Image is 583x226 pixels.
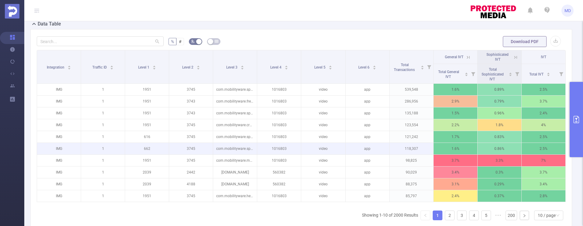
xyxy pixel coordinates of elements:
i: icon: caret-down [110,67,114,69]
p: com.mobilityware.spades [213,107,257,119]
i: icon: caret-up [110,65,114,66]
p: 1016803 [257,190,301,202]
p: app [346,131,389,143]
p: 1016803 [257,155,301,166]
i: icon: caret-down [421,67,424,69]
p: IMG [37,155,81,166]
i: icon: caret-down [152,67,156,69]
div: 10 / page [538,211,556,220]
i: icon: caret-down [240,67,244,69]
p: 3743 [169,96,213,107]
div: Sort [329,65,332,68]
span: Level 5 [314,65,326,69]
p: com.mobilityware.crazyeights [213,119,257,131]
i: icon: caret-down [67,67,71,69]
p: 1016803 [257,143,301,154]
p: 2.5% [522,131,565,143]
i: icon: caret-down [329,67,332,69]
p: 2.5% [522,143,565,154]
p: 3745 [169,131,213,143]
p: 560382 [257,167,301,178]
i: icon: caret-up [67,65,71,66]
p: 1951 [125,107,169,119]
i: icon: caret-down [285,67,288,69]
p: 1 [81,143,125,154]
i: icon: caret-down [465,74,468,76]
i: icon: right [523,214,526,218]
div: Sort [465,72,468,75]
p: 3745 [169,119,213,131]
p: 286,956 [390,96,433,107]
div: Sort [509,72,512,75]
p: 1016803 [257,107,301,119]
p: 2442 [169,167,213,178]
span: Level 2 [182,65,194,69]
p: com.mobilityware.freecell [213,96,257,107]
i: icon: caret-up [373,65,376,66]
li: Showing 1-10 of 2000 Results [362,211,418,220]
p: 3745 [169,190,213,202]
p: [DOMAIN_NAME] [213,167,257,178]
p: 2.2% [434,119,477,131]
span: % [171,39,174,44]
div: Sort [152,65,156,68]
p: 1016803 [257,84,301,95]
i: icon: caret-down [547,74,550,76]
a: 2 [445,211,454,220]
p: 2.5% [522,84,565,95]
li: Previous Page [421,211,430,220]
i: icon: caret-down [373,67,376,69]
i: icon: caret-down [196,67,200,69]
p: 616 [125,131,169,143]
p: video [301,143,345,154]
p: IMG [37,190,81,202]
p: 3745 [169,84,213,95]
div: Sort [285,65,288,68]
p: com.mobilityware.spades [213,131,257,143]
p: IMG [37,84,81,95]
p: 0.86% [478,143,521,154]
div: Sort [196,65,200,68]
i: icon: caret-up [465,72,468,73]
p: 1.6% [434,84,477,95]
p: IMG [37,143,81,154]
div: Sort [547,72,550,75]
span: Level 3 [226,65,238,69]
span: IVT [541,55,546,59]
p: 1 [81,178,125,190]
i: icon: caret-up [196,65,200,66]
a: 1 [433,211,442,220]
li: 3 [457,211,467,220]
p: 1 [81,84,125,95]
p: video [301,131,345,143]
button: Download PDF [503,36,547,47]
p: 1951 [125,155,169,166]
a: 200 [506,211,517,220]
p: [DOMAIN_NAME] [213,178,257,190]
p: video [301,190,345,202]
li: Next 5 Pages [493,211,503,220]
p: app [346,167,389,178]
i: icon: caret-up [509,72,512,73]
p: 0.79% [478,96,521,107]
p: app [346,155,389,166]
p: 118,307 [390,143,433,154]
p: 1 [81,155,125,166]
p: 1016803 [257,131,301,143]
p: 1 [81,167,125,178]
p: 2.8% [522,190,565,202]
a: 5 [482,211,491,220]
p: 3.3% [478,155,521,166]
p: 3.7% [434,155,477,166]
p: 2039 [125,167,169,178]
span: Total Sophisticated IVT [482,67,504,81]
p: video [301,107,345,119]
i: icon: caret-down [509,74,512,76]
p: app [346,96,389,107]
span: # [179,39,182,44]
p: video [301,84,345,95]
div: Sort [67,65,71,68]
p: 2.4% [434,190,477,202]
p: IMG [37,178,81,190]
span: General IVT [445,55,463,59]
